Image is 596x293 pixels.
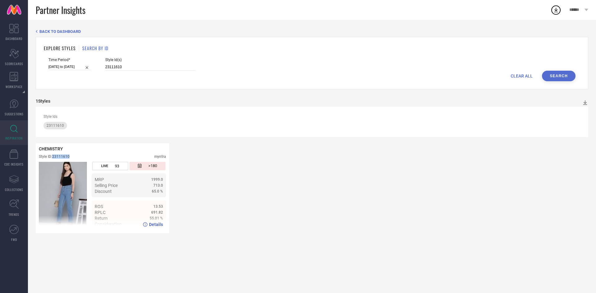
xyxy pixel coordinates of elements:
[48,58,91,62] span: Time Period*
[511,73,533,78] span: CLEAR ALL
[5,112,24,116] span: SUGGESTIONS
[6,36,22,41] span: DASHBOARD
[36,29,588,34] div: Back TO Dashboard
[149,222,163,227] span: Details
[43,114,580,119] div: Style Ids
[153,183,163,188] span: 713.0
[48,64,91,70] input: Select time period
[101,164,108,168] span: LIVE
[39,154,70,159] div: Style ID: 23111610
[6,84,23,89] span: WORKSPACE
[151,177,163,182] span: 1999.0
[115,164,119,168] span: 93
[9,212,19,217] span: TRENDS
[148,163,157,169] span: >180
[5,136,23,140] span: INSPIRATION
[550,4,562,16] div: Open download list
[152,189,163,193] span: 65.0 %
[105,58,195,62] span: Style Id(s)
[39,162,87,230] img: Style preview image
[129,162,165,170] div: Number of days since the style was first listed on the platform
[143,222,163,227] a: Details
[542,71,576,81] button: Search
[95,177,104,182] span: MRP
[39,146,63,151] span: CHEMISTRY
[47,123,64,128] span: 23111610
[105,64,195,71] input: Enter comma separated style ids e.g. 12345, 67890
[5,187,23,192] span: COLLECTIONS
[39,29,81,34] span: BACK TO DASHBOARD
[44,45,76,51] h1: EXPLORE STYLES
[4,162,24,166] span: CDC INSIGHTS
[36,4,85,16] span: Partner Insights
[95,183,118,188] span: Selling Price
[95,204,103,209] span: ROS
[153,204,163,209] span: 13.53
[11,237,17,242] span: FWD
[95,210,106,215] span: RPLC
[92,162,128,170] div: Number of days the style has been live on the platform
[151,210,163,215] span: 691.82
[5,61,23,66] span: SCORECARDS
[154,154,166,159] div: myntra
[39,162,87,230] div: Click to view image
[36,99,50,104] div: 1 Styles
[95,189,112,194] span: Discount
[82,45,108,51] h1: SEARCH BY ID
